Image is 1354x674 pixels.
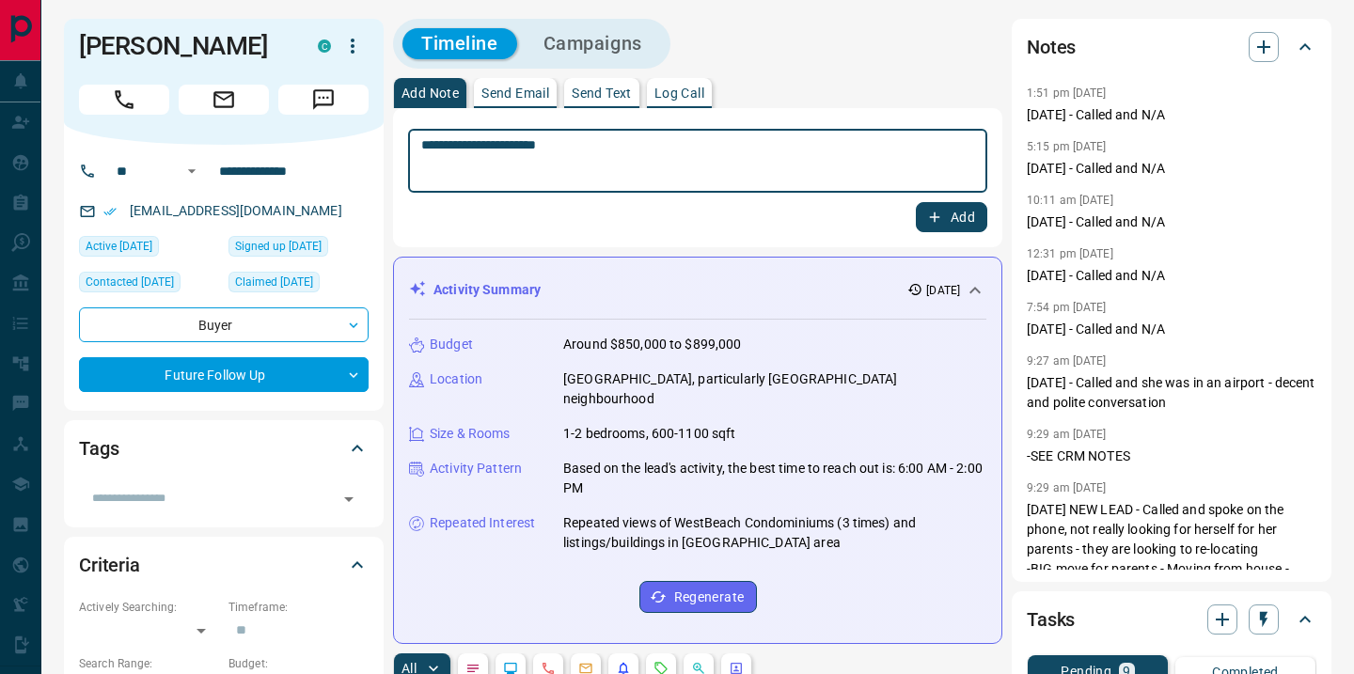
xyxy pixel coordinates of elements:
[926,282,960,299] p: [DATE]
[179,85,269,115] span: Email
[401,86,459,100] p: Add Note
[654,86,704,100] p: Log Call
[563,335,742,354] p: Around $850,000 to $899,000
[79,655,219,672] p: Search Range:
[79,236,219,262] div: Thu Sep 18 2025
[1027,86,1107,100] p: 1:51 pm [DATE]
[1027,32,1076,62] h2: Notes
[336,486,362,512] button: Open
[1027,597,1316,642] div: Tasks
[103,205,117,218] svg: Email Verified
[1027,373,1316,413] p: [DATE] - Called and she was in an airport - decent and polite conversation
[1027,447,1316,466] p: -SEE CRM NOTES
[430,459,522,478] p: Activity Pattern
[1027,140,1107,153] p: 5:15 pm [DATE]
[563,459,986,498] p: Based on the lead's activity, the best time to reach out is: 6:00 AM - 2:00 PM
[1027,24,1316,70] div: Notes
[563,369,986,409] p: [GEOGRAPHIC_DATA], particularly [GEOGRAPHIC_DATA] neighbourhood
[79,550,140,580] h2: Criteria
[86,237,152,256] span: Active [DATE]
[430,424,511,444] p: Size & Rooms
[1027,354,1107,368] p: 9:27 am [DATE]
[79,85,169,115] span: Call
[130,203,342,218] a: [EMAIL_ADDRESS][DOMAIN_NAME]
[1027,105,1316,125] p: [DATE] - Called and N/A
[481,86,549,100] p: Send Email
[228,599,369,616] p: Timeframe:
[1027,194,1113,207] p: 10:11 am [DATE]
[433,280,541,300] p: Activity Summary
[79,433,118,463] h2: Tags
[1027,301,1107,314] p: 7:54 pm [DATE]
[1027,481,1107,494] p: 9:29 am [DATE]
[79,599,219,616] p: Actively Searching:
[1027,212,1316,232] p: [DATE] - Called and N/A
[572,86,632,100] p: Send Text
[79,357,369,392] div: Future Follow Up
[79,307,369,342] div: Buyer
[1027,320,1316,339] p: [DATE] - Called and N/A
[79,426,369,471] div: Tags
[278,85,369,115] span: Message
[181,160,203,182] button: Open
[525,28,661,59] button: Campaigns
[430,369,482,389] p: Location
[1027,604,1075,635] h2: Tasks
[563,424,736,444] p: 1-2 bedrooms, 600-1100 sqft
[228,236,369,262] div: Fri Jul 11 2025
[402,28,517,59] button: Timeline
[916,202,987,232] button: Add
[79,31,290,61] h1: [PERSON_NAME]
[409,273,986,307] div: Activity Summary[DATE]
[79,542,369,588] div: Criteria
[1027,266,1316,286] p: [DATE] - Called and N/A
[430,335,473,354] p: Budget
[228,272,369,298] div: Fri Jul 11 2025
[228,655,369,672] p: Budget:
[1027,247,1113,260] p: 12:31 pm [DATE]
[235,237,322,256] span: Signed up [DATE]
[1027,428,1107,441] p: 9:29 am [DATE]
[86,273,174,291] span: Contacted [DATE]
[430,513,535,533] p: Repeated Interest
[79,272,219,298] div: Fri Sep 26 2025
[235,273,313,291] span: Claimed [DATE]
[563,513,986,553] p: Repeated views of WestBeach Condominiums (3 times) and listings/buildings in [GEOGRAPHIC_DATA] area
[318,39,331,53] div: condos.ca
[1027,159,1316,179] p: [DATE] - Called and N/A
[639,581,757,613] button: Regenerate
